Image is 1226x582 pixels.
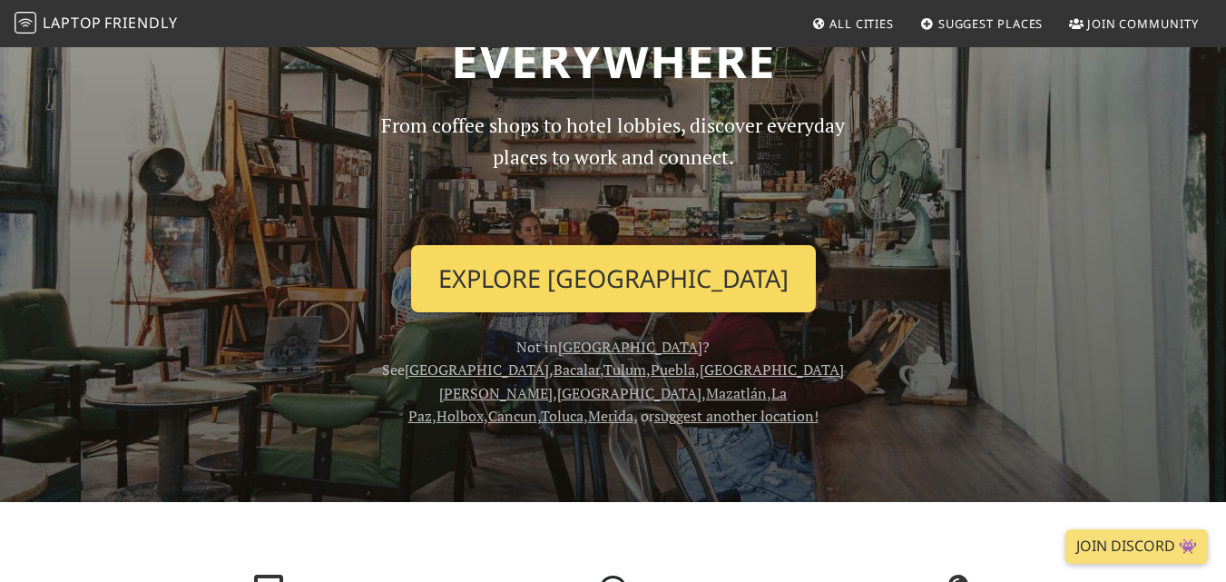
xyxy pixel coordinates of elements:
a: Tulum [603,360,646,380]
a: LaptopFriendly LaptopFriendly [15,8,178,40]
span: Suggest Places [938,15,1044,32]
a: Explore [GEOGRAPHIC_DATA] [411,245,816,312]
img: LaptopFriendly [15,12,36,34]
a: Toluca [541,406,584,426]
a: [GEOGRAPHIC_DATA] [558,337,702,357]
a: Bacalar [554,360,600,380]
a: All Cities [804,7,901,40]
a: Holbox [436,406,484,426]
a: Puebla [651,360,695,380]
a: Join Community [1062,7,1206,40]
a: [GEOGRAPHIC_DATA] [557,383,701,403]
a: Merida [588,406,633,426]
span: All Cities [829,15,894,32]
a: Suggest Places [913,7,1051,40]
span: Friendly [104,13,177,33]
a: Mazatlán [706,383,767,403]
span: Laptop [43,13,102,33]
a: [GEOGRAPHIC_DATA] [405,360,549,380]
a: [GEOGRAPHIC_DATA][PERSON_NAME] [439,360,844,403]
span: Join Community [1087,15,1199,32]
a: Cancun [488,406,537,426]
span: Not in ? See , , , , , , , , , , , , or [382,337,844,427]
p: From coffee shops to hotel lobbies, discover everyday places to work and connect. [366,110,861,231]
a: suggest another location! [654,406,819,426]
